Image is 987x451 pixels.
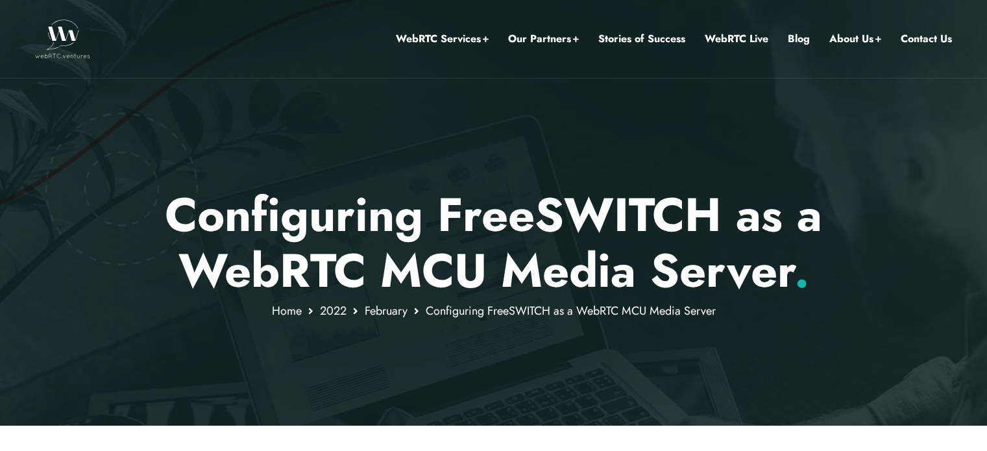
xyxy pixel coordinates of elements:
a: About Us [829,30,881,47]
a: 2022 [320,302,347,319]
a: WebRTC Services [396,30,489,47]
a: Home [272,302,302,319]
a: Stories of Success [598,30,685,47]
a: February [365,302,408,319]
span: . [794,237,809,304]
span: Configuring FreeSWITCH as a WebRTC MCU Media Server [426,302,716,319]
img: WebRTC.ventures [35,19,90,58]
p: Configuring FreeSWITCH as a WebRTC MCU Media Server [114,187,873,299]
a: Blog [788,30,810,47]
a: Our Partners [508,30,579,47]
a: Contact Us [901,30,952,47]
a: WebRTC Live [705,30,768,47]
